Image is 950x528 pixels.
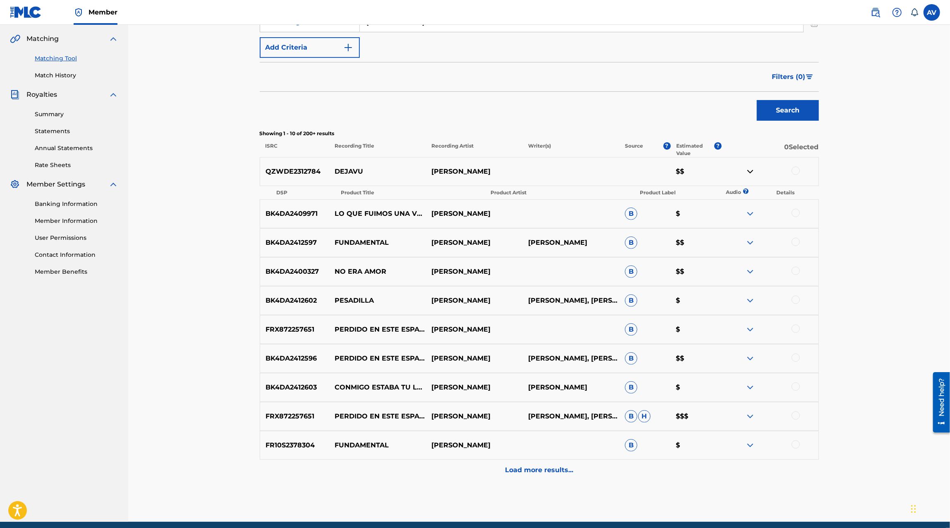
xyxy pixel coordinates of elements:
div: Notifications [910,8,919,17]
p: Audio [721,189,731,196]
p: [PERSON_NAME] [523,238,620,248]
p: [PERSON_NAME] [426,411,523,421]
p: BK4DA2412596 [260,354,330,363]
p: $ [670,440,722,450]
iframe: Chat Widget [909,488,950,528]
span: Member Settings [26,179,85,189]
div: Widget de chat [909,488,950,528]
div: User Menu [924,4,940,21]
img: expand [108,34,118,44]
p: PESADILLA [329,296,426,306]
img: Royalties [10,90,20,100]
p: $$ [670,354,722,363]
a: Statements [35,127,118,136]
img: expand [745,267,755,277]
p: [PERSON_NAME] [523,382,620,392]
a: Banking Information [35,200,118,208]
span: Filters ( 0 ) [772,72,806,82]
p: [PERSON_NAME] [426,238,523,248]
p: [PERSON_NAME] [426,167,523,177]
p: BK4DA2400327 [260,267,330,277]
p: LO QUE FUIMOS UNA VEZ [329,209,426,219]
p: [PERSON_NAME] [426,209,523,219]
img: Top Rightsholder [74,7,84,17]
p: DEJAVU [329,167,426,177]
span: B [625,352,637,365]
p: FR10S2378304 [260,440,330,450]
p: 0 Selected [722,142,818,157]
img: expand [108,90,118,100]
p: FUNDAMENTAL [329,440,426,450]
p: Estimated Value [676,142,714,157]
p: CONMIGO ESTABA TU LUGAR [329,382,426,392]
p: $ [670,382,722,392]
p: Recording Title [329,142,426,157]
p: FRX872257651 [260,411,330,421]
p: PERDIDO EN ESTE ESPACIO [329,354,426,363]
p: $$ [670,167,722,177]
span: B [625,439,637,452]
img: MLC Logo [10,6,42,18]
a: Matching Tool [35,54,118,63]
a: Public Search [867,4,884,21]
img: Member Settings [10,179,20,189]
a: Contact Information [35,251,118,259]
p: $ [670,325,722,334]
img: Matching [10,34,20,44]
p: [PERSON_NAME], [PERSON_NAME] [523,296,620,306]
p: $$$ [670,411,722,421]
p: QZWDE2312784 [260,167,330,177]
p: FUNDAMENTAL [329,238,426,248]
p: PERDIDO EN ESTE ESPACIO [329,325,426,334]
p: [PERSON_NAME] [426,267,523,277]
p: BK4DA2412602 [260,296,330,306]
th: DSP [272,187,335,198]
p: FRX872257651 [260,325,330,334]
span: B [625,381,637,394]
p: PERDIDO EN ESTE ESPACIO [329,411,426,421]
div: Arrastrar [911,497,916,521]
iframe: Resource Center [927,369,950,435]
button: Add Criteria [260,37,360,58]
p: BK4DA2412597 [260,238,330,248]
button: Search [757,100,819,121]
img: 9d2ae6d4665cec9f34b9.svg [343,43,353,53]
span: B [625,323,637,336]
span: H [638,410,651,423]
span: B [625,410,637,423]
a: User Permissions [35,234,118,242]
span: B [625,265,637,278]
span: B [625,208,637,220]
p: Recording Artist [426,142,523,157]
p: NO ERA AMOR [329,267,426,277]
p: $ [670,296,722,306]
p: [PERSON_NAME] [426,440,523,450]
img: expand [745,296,755,306]
span: B [625,294,637,307]
img: expand [745,209,755,219]
img: help [892,7,902,17]
th: Details [764,187,807,198]
span: ? [714,142,722,150]
img: expand [745,440,755,450]
a: Summary [35,110,118,119]
span: ? [663,142,671,150]
img: expand [745,354,755,363]
span: Member [89,7,117,17]
img: search [871,7,881,17]
img: expand [108,179,118,189]
p: $$ [670,267,722,277]
th: Product Title [336,187,485,198]
p: Writer(s) [523,142,620,157]
span: B [625,237,637,249]
a: Match History [35,71,118,80]
button: Filters (0) [767,67,819,87]
p: BK4DA2409971 [260,209,330,219]
p: ISRC [260,142,329,157]
a: Annual Statements [35,144,118,153]
a: Rate Sheets [35,161,118,170]
div: Help [889,4,905,21]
